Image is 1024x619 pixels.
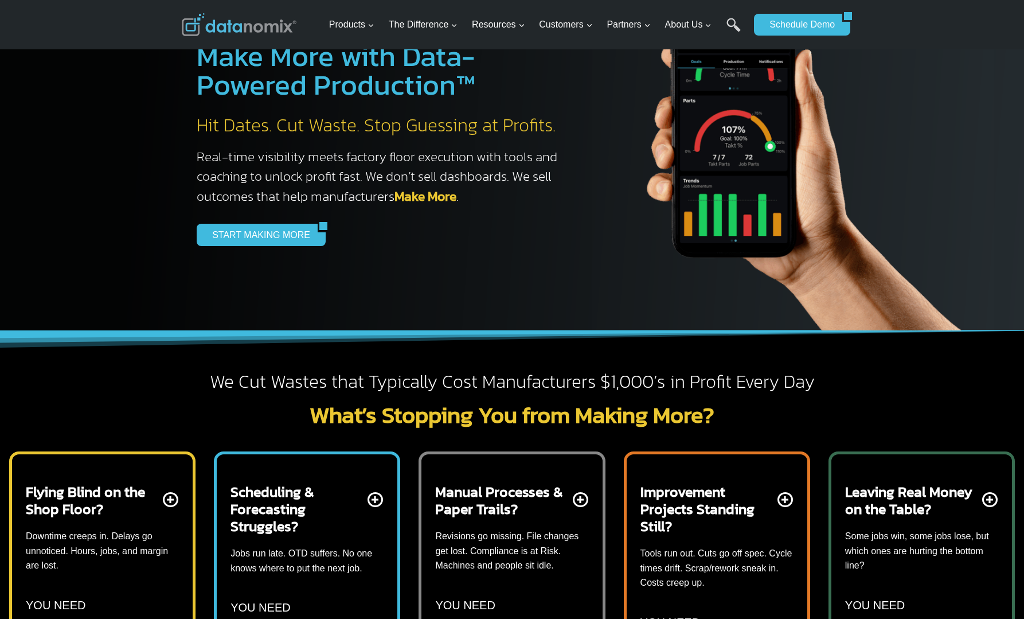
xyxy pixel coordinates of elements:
[197,42,569,99] h1: Make More with Data-Powered Production™
[230,483,365,535] h2: Scheduling & Forecasting Struggles?
[607,17,650,32] span: Partners
[26,596,85,614] p: YOU NEED
[128,256,146,264] a: Terms
[230,546,384,575] p: Jobs run late. OTD suffers. No one knows where to put the next job.
[258,142,302,152] span: State/Region
[435,529,588,573] p: Revisions go missing. File changes get lost. Compliance is at Risk. Machines and people sit idle.
[26,483,161,517] h2: Flying Blind on the Shop Floor?
[472,17,525,32] span: Resources
[665,17,712,32] span: About Us
[197,224,318,246] a: START MAKING MORE
[325,6,749,44] nav: Primary Navigation
[156,256,193,264] a: Privacy Policy
[394,186,456,206] a: Make More
[182,370,842,394] h2: We Cut Wastes that Typically Cost Manufacturers $1,000’s in Profit Every Day
[726,18,741,44] a: Search
[389,17,458,32] span: The Difference
[329,17,374,32] span: Products
[230,598,290,617] p: YOU NEED
[26,529,179,573] p: Downtime creeps in. Delays go unnoticed. Hours, jobs, and margin are lost.
[258,1,295,11] span: Last Name
[754,14,842,36] a: Schedule Demo
[182,403,842,426] h2: What’s Stopping You from Making More?
[845,529,998,573] p: Some jobs win, some jobs lose, but which ones are hurting the bottom line?
[640,546,794,590] p: Tools run out. Cuts go off spec. Cycle times drift. Scrap/rework sneak in. Costs creep up.
[845,483,980,517] h2: Leaving Real Money on the Table?
[640,483,775,535] h2: Improvement Projects Standing Still?
[197,147,569,207] h3: Real-time visibility meets factory floor execution with tools and coaching to unlock profit fast....
[435,596,495,614] p: YOU NEED
[539,17,592,32] span: Customers
[435,483,570,517] h2: Manual Processes & Paper Trails?
[845,596,905,614] p: YOU NEED
[197,114,569,138] h2: Hit Dates. Cut Waste. Stop Guessing at Profits.
[258,48,310,58] span: Phone number
[182,13,296,36] img: Datanomix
